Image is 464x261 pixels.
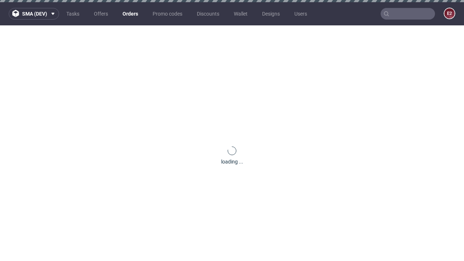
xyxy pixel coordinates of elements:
a: Orders [118,8,142,20]
a: Tasks [62,8,84,20]
a: Designs [258,8,284,20]
a: Users [290,8,311,20]
div: loading ... [221,158,243,165]
a: Offers [90,8,112,20]
a: Wallet [229,8,252,20]
button: sma (dev) [9,8,59,20]
figcaption: e2 [444,8,455,18]
a: Discounts [192,8,224,20]
span: sma (dev) [22,11,47,16]
a: Promo codes [148,8,187,20]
